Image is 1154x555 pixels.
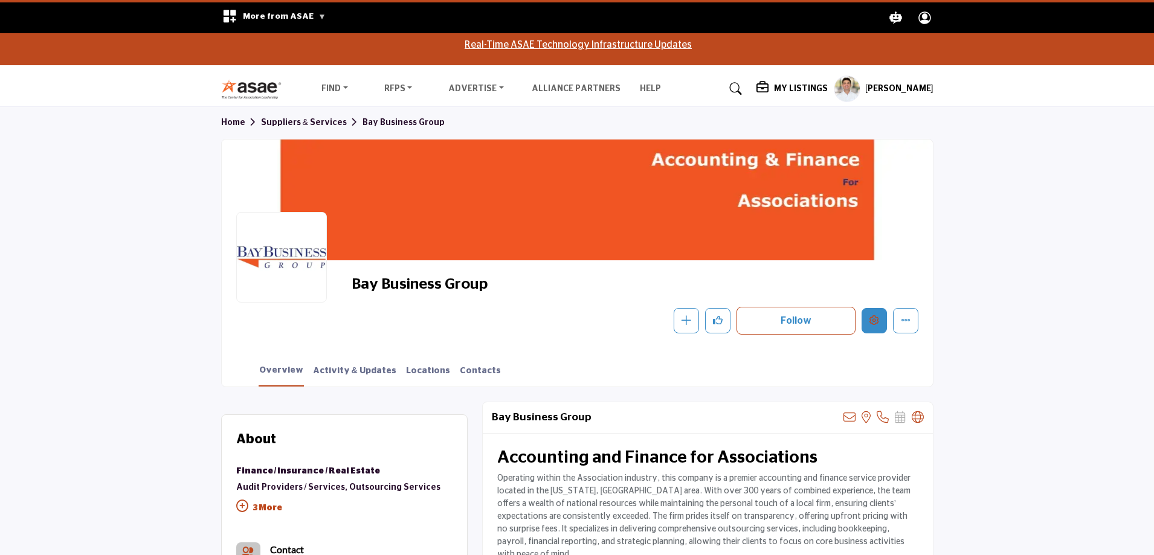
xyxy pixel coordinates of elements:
[313,80,356,97] a: Find
[236,429,276,449] h2: About
[312,365,397,386] a: Activity & Updates
[376,80,421,97] a: RFPs
[236,496,441,523] p: 3 More
[718,79,750,98] a: Search
[440,80,512,97] a: Advertise
[497,448,918,469] h2: Accounting and Finance for Associations
[737,307,856,335] button: Follow
[865,83,933,95] h5: [PERSON_NAME]
[492,411,592,424] h2: Bay Business Group
[640,85,661,93] a: Help
[236,464,441,480] a: Finance / Insurance / Real Estate
[893,308,918,333] button: More details
[405,365,451,386] a: Locations
[352,275,624,295] span: Bay Business Group
[270,544,304,555] b: Contact
[259,364,304,387] a: Overview
[214,2,334,33] div: More from ASAE
[705,308,730,333] button: Like
[363,118,445,127] a: Bay Business Group
[243,12,326,21] span: More from ASAE
[862,308,887,333] button: Edit company
[221,118,261,127] a: Home
[465,40,692,50] a: Real-Time ASAE Technology Infrastructure Updates
[236,464,441,480] div: Financial management, accounting, insurance, banking, payroll, and real estate services to help o...
[221,79,288,99] img: site Logo
[459,365,501,386] a: Contacts
[349,483,440,492] a: Outsourcing Services
[236,483,348,492] a: Audit Providers / Services,
[774,83,828,94] h5: My Listings
[532,85,621,93] a: Alliance Partners
[756,82,828,96] div: My Listings
[261,118,363,127] a: Suppliers & Services
[834,75,860,102] button: Show hide supplier dropdown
